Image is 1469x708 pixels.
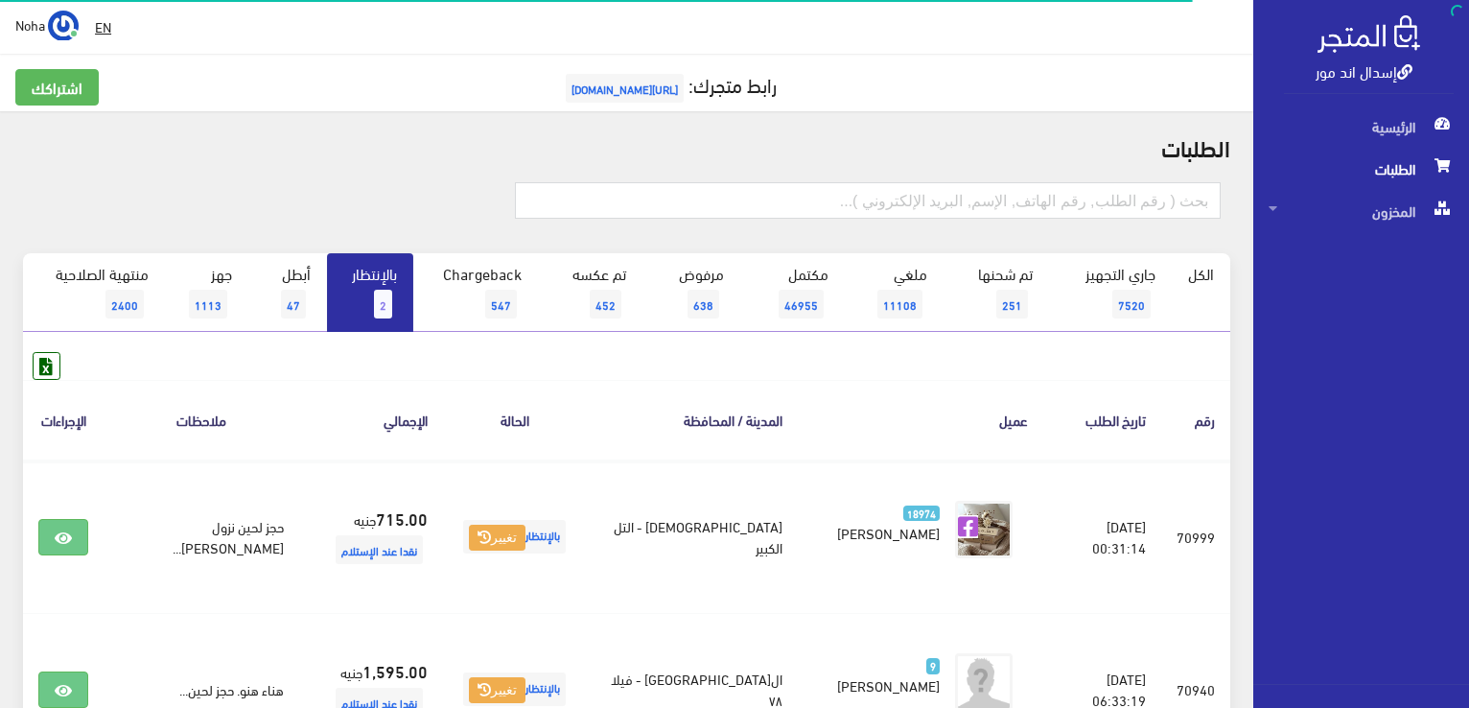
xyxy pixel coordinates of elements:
th: اﻹجمالي [299,380,443,460]
th: المدينة / المحافظة [586,380,798,460]
span: 46955 [779,290,824,319]
a: رابط متجرك:[URL][DOMAIN_NAME] [561,66,777,102]
h2: الطلبات [23,134,1230,159]
iframe: Drift Widget Chat Controller [23,577,96,649]
span: 7520 [1112,290,1151,319]
td: جنيه [299,460,443,614]
th: الإجراءات [23,380,104,460]
span: بالإنتظار [463,673,566,706]
a: ملغي11108 [845,253,944,332]
span: 18974 [903,506,941,522]
a: مكتمل46955 [740,253,845,332]
th: تاريخ الطلب [1043,380,1161,460]
a: جاري التجهيز7520 [1049,253,1173,332]
span: 11108 [877,290,922,319]
td: [DEMOGRAPHIC_DATA] - التل الكبير [586,460,798,614]
span: Noha [15,12,45,36]
strong: 715.00 [376,506,428,531]
td: 70999 [1161,460,1230,614]
a: تم شحنها251 [944,253,1049,332]
a: أبطل47 [248,253,327,332]
img: ... [48,11,79,41]
input: بحث ( رقم الطلب, رقم الهاتف, الإسم, البريد اﻹلكتروني )... [515,182,1221,219]
strong: 1,595.00 [362,658,428,683]
th: عميل [798,380,1043,460]
a: 9 [PERSON_NAME] [828,653,940,696]
a: إسدال اند مور [1316,57,1412,84]
span: الطلبات [1269,148,1454,190]
span: 251 [996,290,1028,319]
a: تم عكسه452 [538,253,642,332]
span: [URL][DOMAIN_NAME] [566,74,684,103]
span: 1113 [189,290,227,319]
a: الرئيسية [1253,106,1469,148]
span: 638 [688,290,719,319]
button: تغيير [469,677,525,704]
a: جهز1113 [165,253,248,332]
a: EN [87,10,119,44]
a: Chargeback547 [413,253,538,332]
span: [PERSON_NAME] [837,672,940,698]
td: حجز لحين نزول [PERSON_NAME]... [104,460,299,614]
a: مرفوض638 [642,253,740,332]
a: اشتراكك [15,69,99,106]
span: 2400 [105,290,144,319]
span: 547 [485,290,517,319]
span: [PERSON_NAME] [837,519,940,546]
span: 47 [281,290,306,319]
a: المخزون [1253,190,1469,232]
a: بالإنتظار2 [327,253,413,332]
a: الكل [1172,253,1230,294]
a: ... Noha [15,10,79,40]
span: نقدا عند الإستلام [336,535,423,564]
span: 9 [926,658,941,674]
u: EN [95,14,111,38]
th: الحالة [443,380,586,460]
a: 18974 [PERSON_NAME] [828,501,940,543]
th: ملاحظات [104,380,299,460]
th: رقم [1161,380,1230,460]
img: . [1317,15,1420,53]
span: بالإنتظار [463,520,566,554]
button: تغيير [469,525,525,552]
span: المخزون [1269,190,1454,232]
span: 452 [590,290,621,319]
span: الرئيسية [1269,106,1454,148]
a: منتهية الصلاحية2400 [23,253,165,332]
a: الطلبات [1253,148,1469,190]
img: picture [955,501,1013,558]
td: [DATE] 00:31:14 [1043,460,1161,614]
span: 2 [374,290,392,319]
